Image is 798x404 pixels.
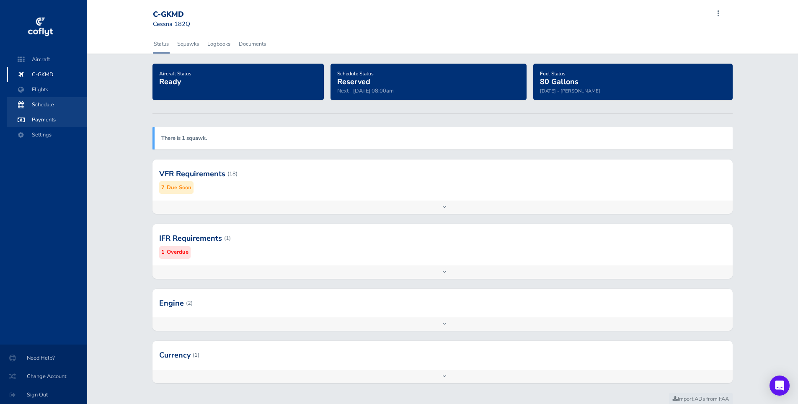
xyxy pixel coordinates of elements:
span: Flights [15,82,79,97]
span: Fuel Status [540,70,566,77]
span: Change Account [10,369,77,384]
a: Schedule StatusReserved [337,68,374,87]
small: [DATE] - [PERSON_NAME] [540,87,600,94]
span: Import ADs from FAA [673,395,729,403]
div: Open Intercom Messenger [770,376,790,396]
span: Schedule [15,97,79,112]
span: Need Help? [10,350,77,365]
span: Aircraft [15,52,79,67]
span: Reserved [337,77,370,87]
span: Payments [15,112,79,127]
span: Next - [DATE] 08:00am [337,87,394,95]
span: C-GKMD [15,67,79,82]
a: Logbooks [207,35,231,53]
span: Settings [15,127,79,142]
a: There is 1 squawk. [161,134,207,142]
a: Documents [238,35,267,53]
small: Overdue [167,248,189,257]
span: 80 Gallons [540,77,578,87]
img: coflyt logo [26,15,54,40]
small: Due Soon [167,183,191,192]
span: Schedule Status [337,70,374,77]
span: Sign Out [10,387,77,402]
